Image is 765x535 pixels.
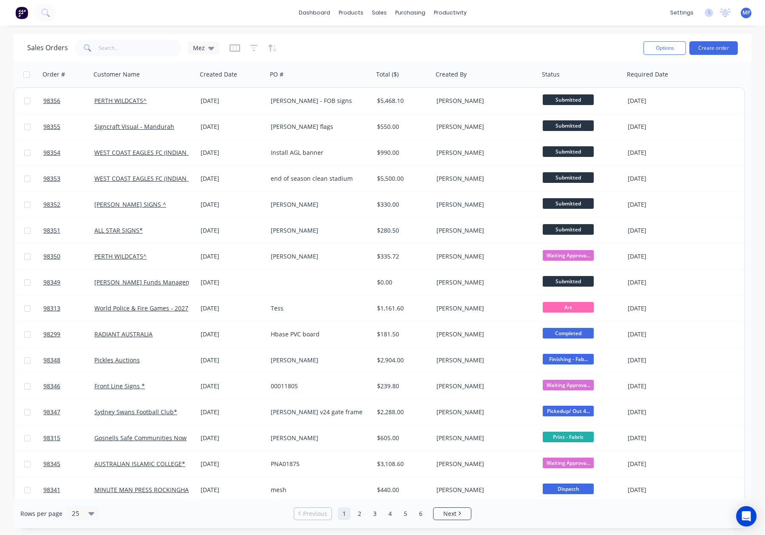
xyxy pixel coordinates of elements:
a: Sydney Swans Football Club* [94,408,177,416]
div: $550.00 [377,122,427,131]
div: [PERSON_NAME] v24 gate frame [271,408,365,416]
a: 98313 [43,296,94,321]
div: [DATE] [628,97,695,105]
a: Signcraft Visual - Mandurah [94,122,174,131]
div: $0.00 [377,278,427,287]
span: 98299 [43,330,60,339]
div: $3,108.60 [377,460,427,468]
div: [PERSON_NAME] [436,252,531,261]
div: [DATE] [628,330,695,339]
div: Customer Name [93,70,140,79]
div: [PERSON_NAME] [271,200,365,209]
div: [DATE] [628,200,695,209]
div: $605.00 [377,434,427,442]
div: [PERSON_NAME] [436,330,531,339]
div: mesh [271,486,365,494]
a: 98350 [43,244,94,269]
div: 00011805 [271,382,365,390]
span: 98315 [43,434,60,442]
div: [DATE] [201,174,264,183]
span: 98355 [43,122,60,131]
div: [DATE] [628,226,695,235]
div: [PERSON_NAME] [436,408,531,416]
input: Search... [99,40,181,57]
div: $1,161.60 [377,304,427,313]
a: RADIANT AUSTRALIA [94,330,153,338]
a: Page 6 [414,507,427,520]
div: [PERSON_NAME] [271,356,365,364]
span: Waiting Approva... [543,458,594,468]
div: productivity [430,6,471,19]
div: [PERSON_NAME] [436,304,531,313]
div: $5,468.10 [377,97,427,105]
button: Create order [689,41,738,55]
span: Finishing - Fab... [543,354,594,364]
div: [PERSON_NAME] [436,174,531,183]
div: [DATE] [628,252,695,261]
div: Open Intercom Messenger [736,506,756,526]
a: World Police & Fire Games - 2027 [94,304,188,312]
a: Page 4 [384,507,397,520]
div: [PERSON_NAME] [436,97,531,105]
div: [DATE] [201,278,264,287]
span: 98313 [43,304,60,313]
a: Previous page [294,509,331,518]
div: [PERSON_NAME] [436,122,531,131]
a: 98299 [43,322,94,347]
span: Submitted [543,224,594,235]
span: 98351 [43,226,60,235]
div: products [334,6,368,19]
div: [DATE] [628,408,695,416]
a: 98347 [43,399,94,425]
span: 98350 [43,252,60,261]
div: [PERSON_NAME] [271,434,365,442]
a: 98346 [43,373,94,399]
div: sales [368,6,391,19]
button: Options [643,41,686,55]
span: Submitted [543,120,594,131]
a: Next page [433,509,471,518]
div: [DATE] [201,408,264,416]
a: WEST COAST EAGLES FC (INDIAN PACIFIC LIMITED T/AS) ^ [94,174,255,182]
div: [DATE] [201,382,264,390]
span: Rows per page [20,509,62,518]
span: 98347 [43,408,60,416]
div: [DATE] [201,434,264,442]
a: 98351 [43,218,94,243]
a: Page 3 [368,507,381,520]
div: $2,288.00 [377,408,427,416]
a: 98341 [43,477,94,503]
div: [DATE] [628,148,695,157]
div: $181.50 [377,330,427,339]
span: 98349 [43,278,60,287]
span: Next [443,509,456,518]
div: settings [666,6,698,19]
div: [DATE] [201,330,264,339]
div: end of season clean stadium [271,174,365,183]
a: 98345 [43,451,94,477]
span: Mez [193,43,205,52]
a: 98354 [43,140,94,165]
a: Page 5 [399,507,412,520]
div: [DATE] [201,226,264,235]
div: $990.00 [377,148,427,157]
div: Created By [436,70,467,79]
a: AUSTRALIAN ISLAMIC COLLEGE* [94,460,185,468]
div: [DATE] [201,304,264,313]
div: $2,904.00 [377,356,427,364]
div: Total ($) [376,70,399,79]
span: 98354 [43,148,60,157]
a: 98348 [43,347,94,373]
div: Status [542,70,560,79]
div: $5,500.00 [377,174,427,183]
a: 98315 [43,425,94,451]
div: [PERSON_NAME] [436,356,531,364]
a: Page 2 [353,507,366,520]
span: Submitted [543,198,594,209]
div: [DATE] [201,486,264,494]
div: $280.50 [377,226,427,235]
div: [DATE] [628,434,695,442]
img: Factory [15,6,28,19]
div: [PERSON_NAME] [436,486,531,494]
a: [PERSON_NAME] SIGNS ^ [94,200,166,208]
